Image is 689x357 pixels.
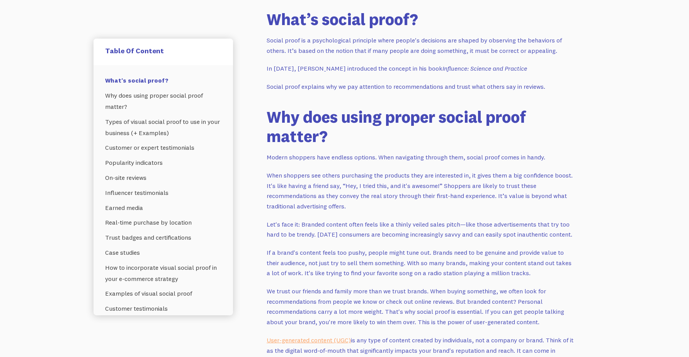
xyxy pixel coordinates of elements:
p: Social proof is a psychological principle where people's decisions are shaped by observing the be... [267,35,576,56]
a: On-site reviews [105,170,221,185]
a: User-generated content (UGC) [267,336,351,344]
a: Why does using proper social proof matter? [105,88,221,114]
a: Earned media [105,200,221,215]
a: Case studies [105,245,221,260]
p: If a brand's content feels too pushy, people might tune out. Brands need to be genuine and provid... [267,247,576,278]
a: Trust badges and certifications [105,230,221,245]
p: We trust our friends and family more than we trust brands. When buying something, we often look f... [267,286,576,327]
h2: Why does using proper social proof matter? [267,107,576,146]
a: Types of visual social proof to use in your business (+ Examples) [105,114,221,140]
a: Examples of visual social proof [105,286,221,301]
a: Real-time purchase by location [105,215,221,230]
a: What’s social proof? [105,73,221,88]
p: Social proof explains why we pay attention to recommendations and trust what others say in reviews. [267,81,576,92]
a: Customer or expert testimonials [105,140,221,155]
a: Influencer testimonials [105,185,221,200]
a: Popularity indicators [105,155,221,170]
em: Practice [505,64,527,72]
p: Modern shoppers have endless options. When navigating through them, social proof comes in handy. [267,152,576,162]
h5: Table Of Content [105,46,221,55]
a: How to incorporate visual social proof in your e-commerce strategy [105,260,221,286]
p: Let's face it: Branded content often feels like a thinly veiled sales pitch—like those advertisem... [267,219,576,240]
strong: What’s social proof? [267,9,418,29]
p: When shoppers see others purchasing the products they are interested in, it gives them a big conf... [267,170,576,211]
em: Influence: Science and [442,64,503,72]
p: In [DATE], [PERSON_NAME] introduced the concept in his book [267,63,576,74]
strong: What’s social proof? [105,76,168,84]
a: Customer testimonials [105,301,221,316]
